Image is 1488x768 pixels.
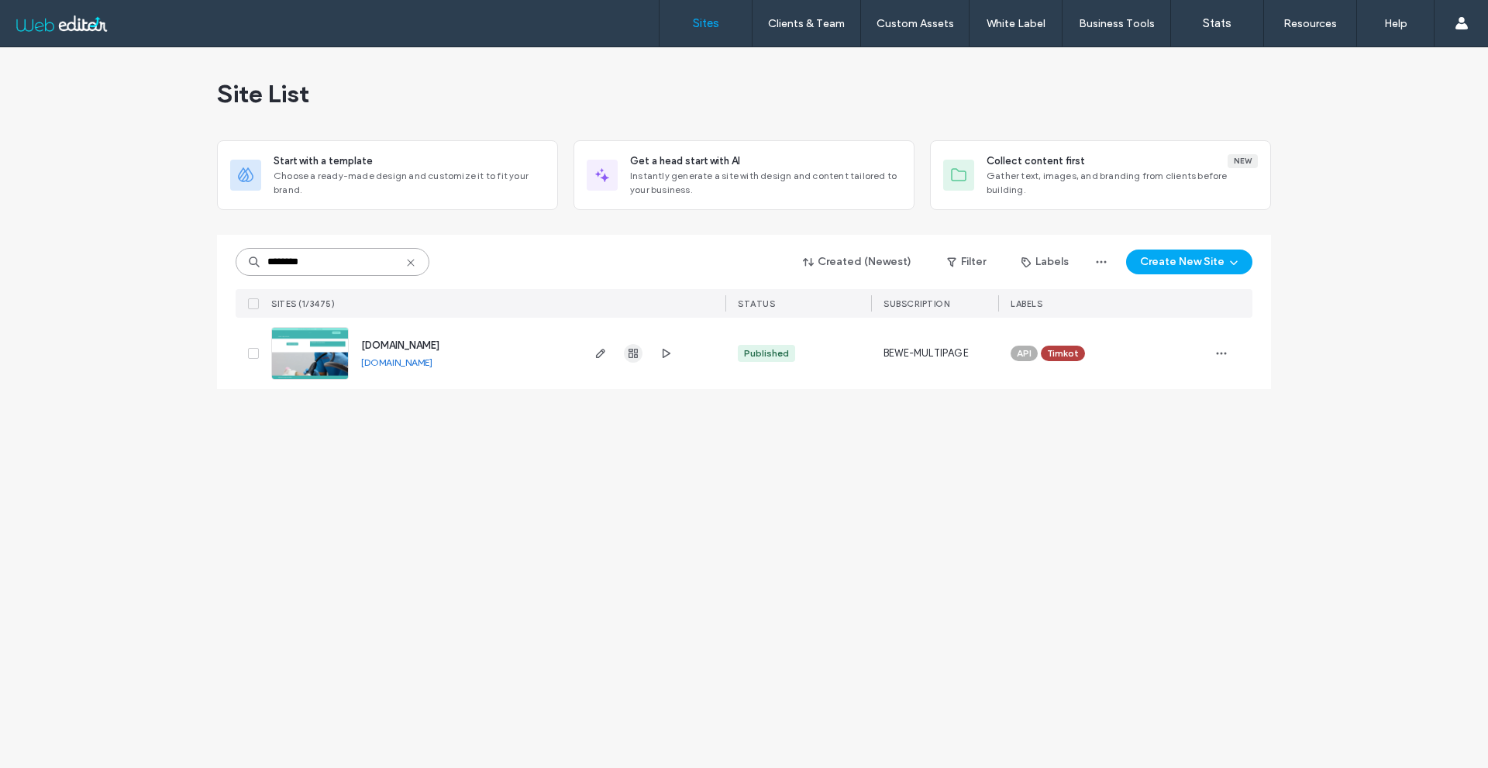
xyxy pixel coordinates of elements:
[744,346,789,360] div: Published
[573,140,914,210] div: Get a head start with AIInstantly generate a site with design and content tailored to your business.
[883,346,969,361] span: BEWE-MULTIPAGE
[930,140,1271,210] div: Collect content firstNewGather text, images, and branding from clients before building.
[1079,17,1155,30] label: Business Tools
[738,298,775,309] span: STATUS
[217,78,309,109] span: Site List
[1228,154,1258,168] div: New
[217,140,558,210] div: Start with a templateChoose a ready-made design and customize it to fit your brand.
[271,298,335,309] span: SITES (1/3475)
[790,250,925,274] button: Created (Newest)
[361,339,439,351] a: [DOMAIN_NAME]
[932,250,1001,274] button: Filter
[630,153,740,169] span: Get a head start with AI
[987,169,1258,197] span: Gather text, images, and branding from clients before building.
[987,153,1085,169] span: Collect content first
[1283,17,1337,30] label: Resources
[1047,346,1079,360] span: Timkot
[1203,16,1231,30] label: Stats
[35,11,67,25] span: Help
[1007,250,1083,274] button: Labels
[883,298,949,309] span: SUBSCRIPTION
[1126,250,1252,274] button: Create New Site
[630,169,901,197] span: Instantly generate a site with design and content tailored to your business.
[877,17,954,30] label: Custom Assets
[274,169,545,197] span: Choose a ready-made design and customize it to fit your brand.
[768,17,845,30] label: Clients & Team
[1384,17,1407,30] label: Help
[1017,346,1032,360] span: API
[1011,298,1042,309] span: LABELS
[693,16,719,30] label: Sites
[361,356,432,368] a: [DOMAIN_NAME]
[274,153,373,169] span: Start with a template
[987,17,1045,30] label: White Label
